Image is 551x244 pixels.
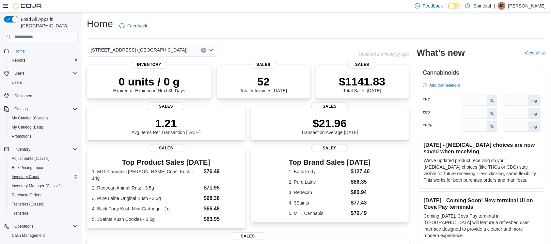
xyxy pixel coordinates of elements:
[289,200,348,206] dt: 4. 3Saints
[1,91,80,100] button: Customers
[148,102,184,110] span: Sales
[7,191,80,200] button: Purchase Orders
[9,200,47,208] a: Transfers (Classic)
[9,200,78,208] span: Transfers (Classic)
[1,69,80,78] button: Users
[9,209,31,217] a: Transfers
[91,46,188,54] span: [STREET_ADDRESS] ([GEOGRAPHIC_DATA])
[12,115,48,121] span: My Catalog (Classic)
[9,232,78,239] span: Cash Management
[9,164,47,172] a: Bulk Pricing Import
[1,222,80,231] button: Operations
[9,182,78,190] span: Inventory Manager (Classic)
[351,199,371,207] dd: $77.43
[7,132,80,141] button: Promotions
[18,16,78,29] span: Load All Apps in [GEOGRAPHIC_DATA]
[204,184,240,192] dd: $71.95
[230,232,266,240] span: Sales
[92,159,240,166] h3: Top Product Sales [DATE]
[92,216,201,222] dt: 5. 3Saints Kush Cookies - 3.5g
[12,222,36,230] button: Operations
[12,165,45,170] span: Bulk Pricing Import
[424,197,539,210] h3: [DATE] - Coming Soon! New terminal UI on Cova Pay terminals
[311,144,348,152] span: Sales
[474,2,491,10] p: Spiritleaf
[113,75,185,93] div: Expired or Expiring in Next 30 Days
[9,123,78,131] span: My Catalog (Beta)
[9,56,28,64] a: Reports
[351,168,371,175] dd: $127.46
[14,106,28,112] span: Catalog
[204,215,240,223] dd: $63.95
[1,145,80,154] button: Inventory
[92,185,201,191] dt: 2. Redecan Animal Rntz - 3.5g
[7,123,80,132] button: My Catalog (Beta)
[12,222,78,230] span: Operations
[9,56,78,64] span: Reports
[424,213,539,239] p: Coming [DATE], Cova Pay terminal in [GEOGRAPHIC_DATA] will feature a refreshed user interface des...
[12,192,41,198] span: Purchase Orders
[289,179,348,185] dt: 2. Pure Laine
[289,189,348,196] dt: 3. Redecan
[448,3,462,9] input: Dark Mode
[87,17,113,30] h1: Home
[12,92,78,100] span: Customers
[12,134,32,139] span: Promotions
[12,69,27,77] button: Users
[301,117,359,130] p: $21.96
[204,168,240,175] dd: $76.49
[351,189,371,196] dd: $80.94
[12,233,45,238] span: Cash Management
[131,61,167,69] span: Inventory
[204,194,240,202] dd: $68.36
[339,75,386,88] p: $1141.83
[508,2,546,10] p: [PERSON_NAME]
[7,209,80,218] button: Transfers
[12,92,36,100] a: Customers
[9,132,34,140] a: Promotions
[9,232,47,239] a: Cash Management
[12,80,22,85] span: Users
[7,231,80,240] button: Cash Management
[499,2,504,10] span: JC
[9,164,78,172] span: Bulk Pricing Import
[494,2,495,10] p: |
[12,183,61,189] span: Inventory Manager (Classic)
[117,19,150,32] a: Feedback
[14,93,33,99] span: Customers
[14,147,30,152] span: Inventory
[12,145,78,153] span: Inventory
[423,3,443,9] span: Feedback
[289,168,348,175] dt: 1. Back Forty
[9,79,24,86] a: Users
[92,168,201,181] dt: 1. MTL Cannabis [PERSON_NAME] Coast Kush - 14g
[127,23,147,29] span: Feedback
[7,154,80,163] button: Adjustments (Classic)
[13,3,42,9] img: Cova
[12,47,78,55] span: Home
[208,48,213,53] button: Open list of options
[1,46,80,55] button: Home
[339,75,386,93] div: Total Sales [DATE]
[351,178,371,186] dd: $86.35
[12,125,43,130] span: My Catalog (Beta)
[525,50,546,55] a: View allExternal link
[92,206,201,212] dt: 4. Back Forty Kush Mint Cartridge - 1g
[7,78,80,87] button: Users
[7,172,80,181] button: Inventory Count
[12,69,78,77] span: Users
[359,52,409,57] p: Updated 1 minute(s) ago
[9,209,78,217] span: Transfers
[9,173,42,181] a: Inventory Count
[240,75,287,88] p: 52
[301,117,359,135] div: Transaction Average [DATE]
[148,144,184,152] span: Sales
[424,157,539,183] p: We've updated product receiving so your [MEDICAL_DATA] choices (like THCa or CBG) stay visible fo...
[12,58,25,63] span: Reports
[12,145,33,153] button: Inventory
[9,132,78,140] span: Promotions
[289,159,371,166] h3: Top Brand Sales [DATE]
[132,117,201,130] p: 1.21
[542,52,546,55] svg: External link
